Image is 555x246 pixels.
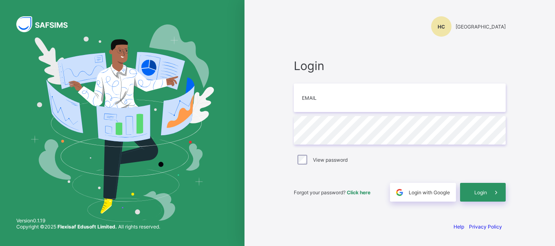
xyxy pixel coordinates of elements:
span: Login [474,189,487,195]
img: google.396cfc9801f0270233282035f929180a.svg [395,188,404,197]
a: Privacy Policy [469,224,502,230]
img: Hero Image [31,24,214,221]
span: Forgot your password? [294,189,370,195]
span: Login [294,59,506,73]
img: SAFSIMS Logo [16,16,77,32]
strong: Flexisaf Edusoft Limited. [57,224,117,230]
span: [GEOGRAPHIC_DATA] [456,24,506,30]
span: Copyright © 2025 All rights reserved. [16,224,160,230]
span: Version 0.1.19 [16,217,160,224]
a: Help [454,224,464,230]
span: HC [438,24,445,30]
span: Login with Google [409,189,450,195]
label: View password [313,157,348,163]
a: Click here [347,189,370,195]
